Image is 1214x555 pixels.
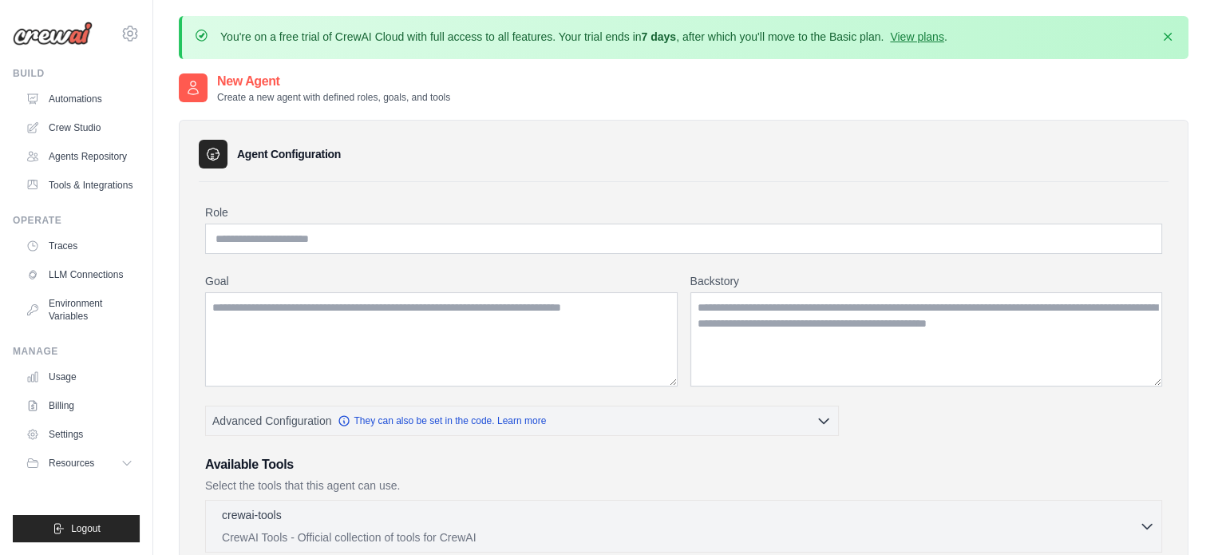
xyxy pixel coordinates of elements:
p: You're on a free trial of CrewAI Cloud with full access to all features. Your trial ends in , aft... [220,29,947,45]
button: crewai-tools CrewAI Tools - Official collection of tools for CrewAI [212,507,1155,545]
p: CrewAI Tools - Official collection of tools for CrewAI [222,529,1139,545]
a: Crew Studio [19,115,140,141]
button: Advanced Configuration They can also be set in the code. Learn more [206,406,838,435]
label: Backstory [690,273,1163,289]
label: Role [205,204,1162,220]
a: Billing [19,393,140,418]
p: Select the tools that this agent can use. [205,478,1162,494]
a: Usage [19,364,140,390]
span: Advanced Configuration [212,413,331,429]
div: Operate [13,214,140,227]
span: Resources [49,457,94,470]
a: Settings [19,422,140,447]
a: Traces [19,233,140,259]
a: They can also be set in the code. Learn more [338,414,546,427]
div: Manage [13,345,140,358]
a: Agents Repository [19,144,140,169]
a: View plans [890,30,943,43]
a: LLM Connections [19,262,140,287]
span: Logout [71,522,101,535]
a: Automations [19,86,140,112]
p: Create a new agent with defined roles, goals, and tools [217,91,450,104]
h3: Available Tools [205,455,1162,474]
h2: New Agent [217,72,450,91]
label: Goal [205,273,678,289]
p: crewai-tools [222,507,282,523]
a: Environment Variables [19,291,140,329]
strong: 7 days [641,30,676,43]
h3: Agent Configuration [237,146,341,162]
button: Logout [13,515,140,542]
a: Tools & Integrations [19,172,140,198]
button: Resources [19,450,140,476]
div: Build [13,67,140,80]
img: Logo [13,22,93,46]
